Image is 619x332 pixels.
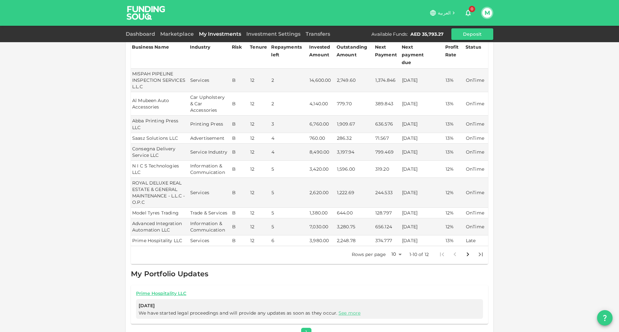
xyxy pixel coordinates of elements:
td: 6 [270,235,308,246]
td: N I C S Technologies LLC [131,161,189,178]
td: 13% [444,69,465,92]
td: 12 [249,144,270,161]
p: Rows per page [352,251,386,258]
td: Printing Press [189,116,231,133]
div: Risk [232,43,245,51]
td: 128.797 [374,208,401,218]
div: Industry [190,43,210,51]
td: 799.469 [374,144,401,161]
td: 3 [270,116,308,133]
td: Services [189,178,231,208]
div: Invested Amount [309,43,335,59]
span: العربية [438,10,451,16]
button: 0 [462,6,475,19]
td: Car Upholstery & Car Accessories [189,92,231,116]
td: 286.32 [336,133,374,144]
td: B [231,92,249,116]
td: OnTime [465,161,488,178]
td: 12 [249,69,270,92]
td: OnTime [465,133,488,144]
td: 3,280.75 [336,218,374,235]
td: B [231,69,249,92]
td: 3,420.00 [308,161,336,178]
button: question [597,310,613,326]
td: 4 [270,144,308,161]
td: OnTime [465,69,488,92]
td: 8,490.00 [308,144,336,161]
div: Status [466,43,482,51]
div: Outstanding Amount [337,43,369,59]
span: [DATE] [139,302,480,310]
div: Available Funds : [371,31,408,37]
td: 1,222.69 [336,178,374,208]
a: Dashboard [126,31,158,37]
td: 12 [249,92,270,116]
td: [DATE] [401,208,444,218]
td: 13% [444,116,465,133]
td: 244.533 [374,178,401,208]
td: OnTime [465,144,488,161]
td: 2,620.00 [308,178,336,208]
td: 7,030.00 [308,218,336,235]
td: 71.567 [374,133,401,144]
td: 12 [249,116,270,133]
td: B [231,133,249,144]
td: MISPAH PIPELINE INSPECTION SERVICES L.L.C [131,69,189,92]
td: 1,909.67 [336,116,374,133]
td: 12% [444,178,465,208]
a: Marketplace [158,31,196,37]
p: 1-10 of 12 [409,251,429,258]
td: Model Tyres Trading [131,208,189,218]
td: Advanced Integration Automation LLC [131,218,189,235]
td: 319.20 [374,161,401,178]
td: ROYAL DELUXE REAL ESTATE & GENERAL MAINTENANCE - L.L.C - O.P.C [131,178,189,208]
td: 12 [249,161,270,178]
td: 1,374.846 [374,69,401,92]
td: 14,600.00 [308,69,336,92]
td: [DATE] [401,161,444,178]
td: 12 [249,133,270,144]
td: [DATE] [401,144,444,161]
div: Next payment due [402,43,434,66]
div: Business Name [132,43,169,51]
td: B [231,161,249,178]
td: B [231,178,249,208]
div: Tenure [250,43,267,51]
td: [DATE] [401,92,444,116]
td: 760.00 [308,133,336,144]
td: Services [189,235,231,246]
td: Prime Hospitality LLC [131,235,189,246]
span: 0 [469,6,475,12]
td: B [231,144,249,161]
td: 13% [444,235,465,246]
td: Information & Commuication [189,161,231,178]
div: Profit Rate [445,43,464,59]
td: 12% [444,161,465,178]
span: My Portfolio Updates [131,270,208,278]
a: See more [339,310,360,316]
td: 12 [249,235,270,246]
td: OnTime [465,208,488,218]
a: My Investments [196,31,244,37]
td: B [231,218,249,235]
div: Next Payment [375,43,400,59]
td: 12% [444,208,465,218]
td: 12 [249,218,270,235]
td: 644.00 [336,208,374,218]
td: 6,760.00 [308,116,336,133]
td: 3,197.94 [336,144,374,161]
td: 1,380.00 [308,208,336,218]
td: 636.576 [374,116,401,133]
td: [DATE] [401,116,444,133]
td: 3,980.00 [308,235,336,246]
td: 389.843 [374,92,401,116]
div: Repayments left [271,43,303,59]
span: We have started legal proceedings and will provide any updates as soon as they occur. [139,310,362,316]
button: Go to last page [474,248,487,261]
div: 10 [388,250,404,259]
td: B [231,208,249,218]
